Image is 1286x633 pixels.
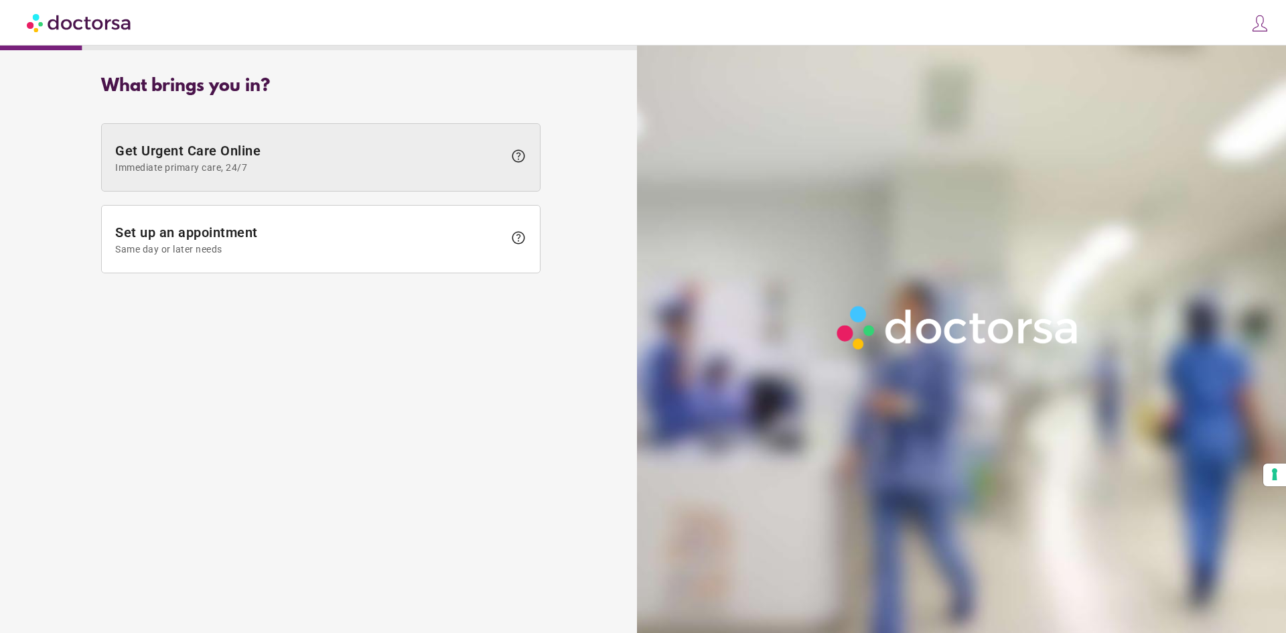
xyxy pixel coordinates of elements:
div: What brings you in? [101,76,541,96]
img: Doctorsa.com [27,7,133,38]
span: help [510,230,526,246]
span: Set up an appointment [115,224,504,255]
span: help [510,148,526,164]
span: Same day or later needs [115,244,504,255]
span: Get Urgent Care Online [115,143,504,173]
span: Immediate primary care, 24/7 [115,162,504,173]
img: icons8-customer-100.png [1251,14,1269,33]
button: Your consent preferences for tracking technologies [1263,464,1286,486]
img: Logo-Doctorsa-trans-White-partial-flat.png [830,299,1087,356]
